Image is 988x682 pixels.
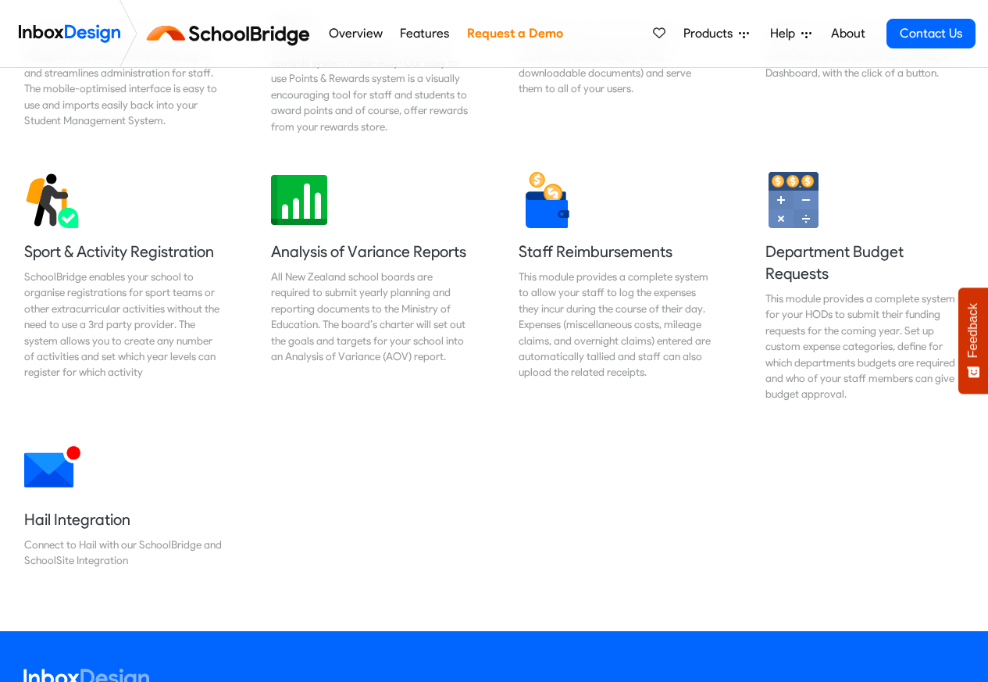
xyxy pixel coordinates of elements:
[519,172,575,228] img: 2022_01_13_icon_reimbursement.svg
[24,537,223,569] div: Connect to Hail with our SchoolBridge and SchoolSite Integration
[24,17,223,129] div: Our Absence module provides fast and secure online absence reporting for caregivers via their aut...
[966,303,980,358] span: Feedback
[765,291,964,402] div: This module provides a complete system for your HODs to submit their funding requests for the com...
[271,241,469,262] h5: Analysis of Variance Reports
[826,18,869,49] a: About
[506,159,729,415] a: Staff Reimbursements This module provides a complete system to allow your staff to log the expens...
[259,159,482,415] a: Analysis of Variance Reports All New Zealand school boards are required to submit yearly planning...
[683,24,739,43] span: Products
[24,269,223,380] div: SchoolBridge enables your school to organise registrations for sport teams or other extracurricul...
[12,427,235,581] a: Hail Integration Connect to Hail with our SchoolBridge and SchoolSite Integration
[24,172,80,228] img: 2022_01_12_icon_activity_registration.svg
[271,172,327,228] img: 2022_01_13_icon_analysis_report.svg
[271,39,469,134] div: [PERSON_NAME] Rewards is your PB4L rewards system made easy! Our easy to use Points & Rewards sys...
[462,18,567,49] a: Request a Demo
[519,241,717,262] h5: Staff Reimbursements
[765,172,822,228] img: 2022_01_13_icon_budget_calculator.svg
[958,287,988,394] button: Feedback - Show survey
[271,269,469,364] div: All New Zealand school boards are required to submit yearly planning and reporting documents to t...
[24,509,223,530] h5: Hail Integration
[519,269,717,380] div: This module provides a complete system to allow your staff to log the expenses they incur during ...
[677,18,755,49] a: Products
[24,241,223,262] h5: Sport & Activity Registration
[753,159,976,415] a: Department Budget Requests This module provides a complete system for your HODs to submit their f...
[24,440,80,496] img: 2022_01_12_icon_mail_notification.svg
[770,24,801,43] span: Help
[886,19,976,48] a: Contact Us
[396,18,454,49] a: Features
[764,18,818,49] a: Help
[12,159,235,415] a: Sport & Activity Registration SchoolBridge enables your school to organise registrations for spor...
[144,15,319,52] img: schoolbridge logo
[324,18,387,49] a: Overview
[765,241,964,284] h5: Department Budget Requests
